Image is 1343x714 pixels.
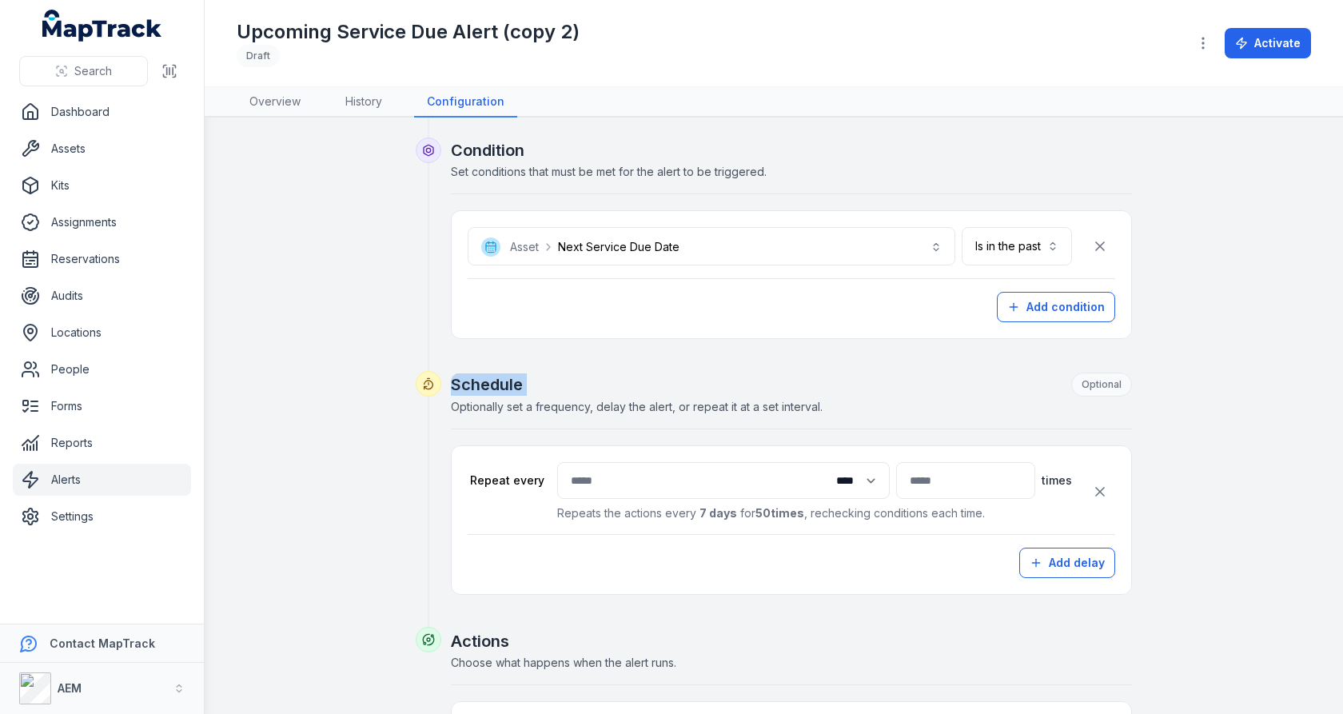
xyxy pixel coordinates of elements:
h2: Actions [451,630,1132,652]
a: Locations [13,317,191,349]
h2: Condition [451,139,1132,162]
p: Repeats the actions every for , rechecking conditions each time. [557,505,1072,521]
span: Optionally set a frequency, delay the alert, or repeat it at a set interval. [451,400,823,413]
button: Activate [1225,28,1311,58]
h1: Upcoming Service Due Alert (copy 2) [237,19,580,45]
strong: 50 times [755,506,804,520]
button: Search [19,56,148,86]
a: Dashboard [13,96,191,128]
a: Reports [13,427,191,459]
button: Add condition [997,292,1115,322]
button: Is in the past [962,227,1072,265]
span: Search [74,63,112,79]
span: Choose what happens when the alert runs. [451,656,676,669]
a: Audits [13,280,191,312]
a: Alerts [13,464,191,496]
strong: 7 days [699,506,737,520]
button: AssetNext Service Due Date [468,227,955,265]
a: Forms [13,390,191,422]
a: Settings [13,501,191,533]
a: Overview [237,87,313,118]
a: People [13,353,191,385]
a: Configuration [414,87,517,118]
span: times [1042,473,1072,489]
h2: Schedule [451,373,1132,397]
a: MapTrack [42,10,162,42]
div: Optional [1071,373,1132,397]
a: Kits [13,170,191,201]
strong: AEM [58,681,82,695]
span: Set conditions that must be met for the alert to be triggered. [451,165,767,178]
a: Reservations [13,243,191,275]
label: Repeat every [468,473,544,489]
a: Assets [13,133,191,165]
strong: Contact MapTrack [50,636,155,650]
a: Assignments [13,206,191,238]
div: Draft [237,45,280,67]
a: History [333,87,395,118]
button: Add delay [1019,548,1115,578]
